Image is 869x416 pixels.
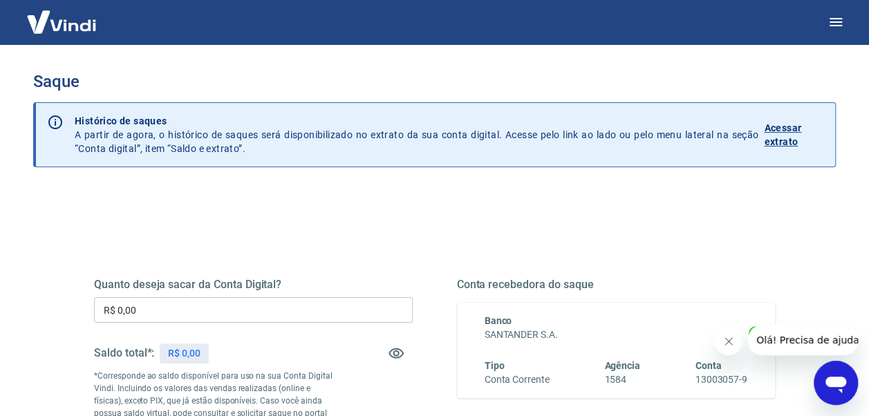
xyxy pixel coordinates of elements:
iframe: Fechar mensagem [715,328,742,355]
span: Conta [695,360,721,371]
p: A partir de agora, o histórico de saques será disponibilizado no extrato da sua conta digital. Ac... [75,114,758,155]
h6: 13003057-9 [695,372,747,387]
span: Olá! Precisa de ajuda? [8,10,116,21]
p: R$ 0,00 [168,346,200,361]
iframe: Mensagem da empresa [748,325,858,355]
iframe: Botão para abrir a janela de mensagens [814,361,858,405]
span: Banco [485,315,512,326]
p: Acessar extrato [764,121,824,149]
h6: Conta Corrente [485,372,550,387]
img: Vindi [17,1,106,43]
a: Acessar extrato [764,114,824,155]
span: Agência [604,360,640,371]
h5: Quanto deseja sacar da Conta Digital? [94,278,413,292]
span: Tipo [485,360,505,371]
h6: SANTANDER S.A. [485,328,748,342]
h3: Saque [33,72,836,91]
h5: Conta recebedora do saque [457,278,776,292]
p: Histórico de saques [75,114,758,128]
h5: Saldo total*: [94,346,154,360]
h6: 1584 [604,372,640,387]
